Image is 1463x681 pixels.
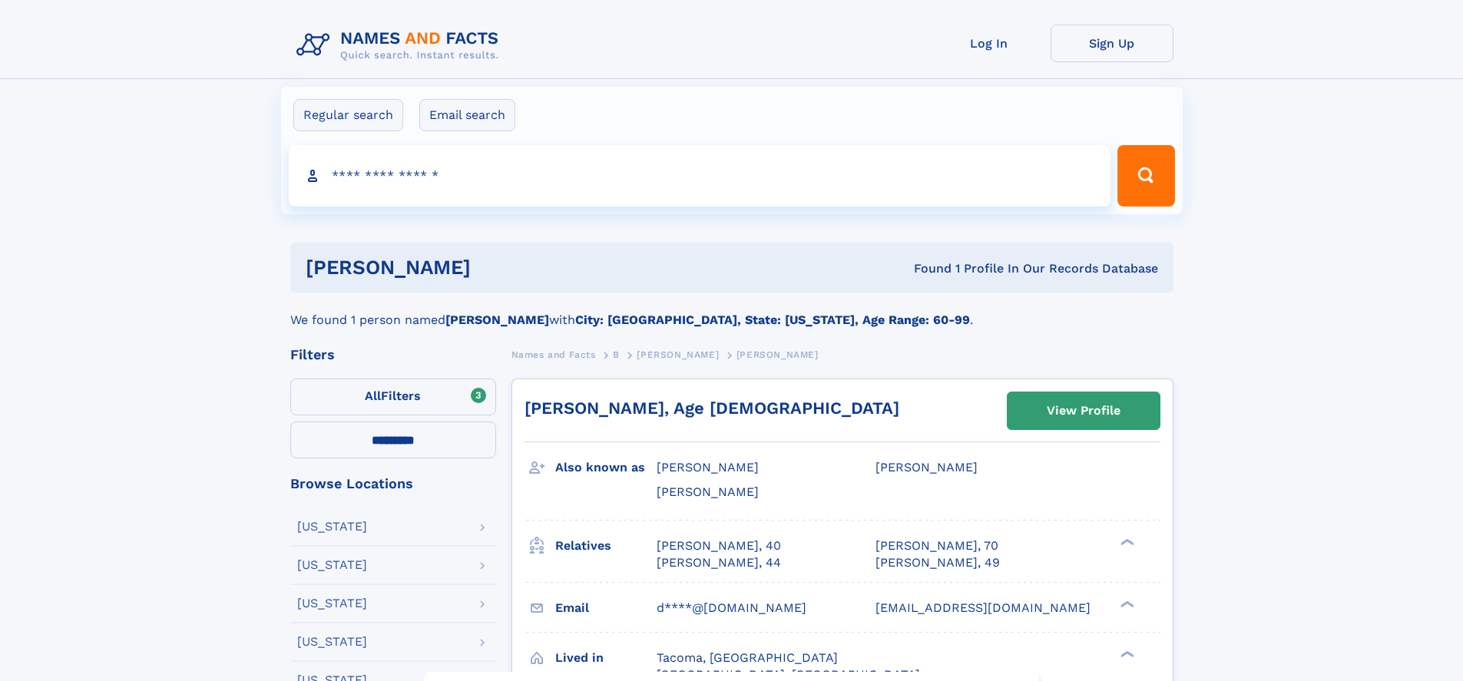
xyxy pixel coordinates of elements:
[555,645,657,671] h3: Lived in
[928,25,1051,62] a: Log In
[875,600,1091,615] span: [EMAIL_ADDRESS][DOMAIN_NAME]
[555,595,657,621] h3: Email
[365,388,381,403] span: All
[555,533,657,559] h3: Relatives
[657,460,759,474] span: [PERSON_NAME]
[1117,537,1135,547] div: ❯
[293,99,403,131] label: Regular search
[297,559,367,571] div: [US_STATE]
[306,258,693,277] h1: [PERSON_NAME]
[1117,649,1135,659] div: ❯
[657,554,781,571] a: [PERSON_NAME], 44
[657,650,838,665] span: Tacoma, [GEOGRAPHIC_DATA]
[1051,25,1173,62] a: Sign Up
[1117,145,1174,207] button: Search Button
[875,460,978,474] span: [PERSON_NAME]
[297,521,367,533] div: [US_STATE]
[875,554,1000,571] a: [PERSON_NAME], 49
[657,537,781,554] a: [PERSON_NAME], 40
[657,484,759,499] span: [PERSON_NAME]
[736,349,819,360] span: [PERSON_NAME]
[511,345,596,364] a: Names and Facts
[297,636,367,648] div: [US_STATE]
[289,145,1111,207] input: search input
[419,99,515,131] label: Email search
[297,597,367,610] div: [US_STATE]
[555,455,657,481] h3: Also known as
[575,312,970,327] b: City: [GEOGRAPHIC_DATA], State: [US_STATE], Age Range: 60-99
[525,398,899,418] a: [PERSON_NAME], Age [DEMOGRAPHIC_DATA]
[445,312,549,327] b: [PERSON_NAME]
[875,537,998,554] a: [PERSON_NAME], 70
[290,348,496,362] div: Filters
[1047,393,1120,428] div: View Profile
[613,345,620,364] a: B
[637,349,719,360] span: [PERSON_NAME]
[290,477,496,491] div: Browse Locations
[1008,392,1160,429] a: View Profile
[290,379,496,415] label: Filters
[613,349,620,360] span: B
[637,345,719,364] a: [PERSON_NAME]
[290,293,1173,329] div: We found 1 person named with .
[290,25,511,66] img: Logo Names and Facts
[692,260,1158,277] div: Found 1 Profile In Our Records Database
[1117,599,1135,609] div: ❯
